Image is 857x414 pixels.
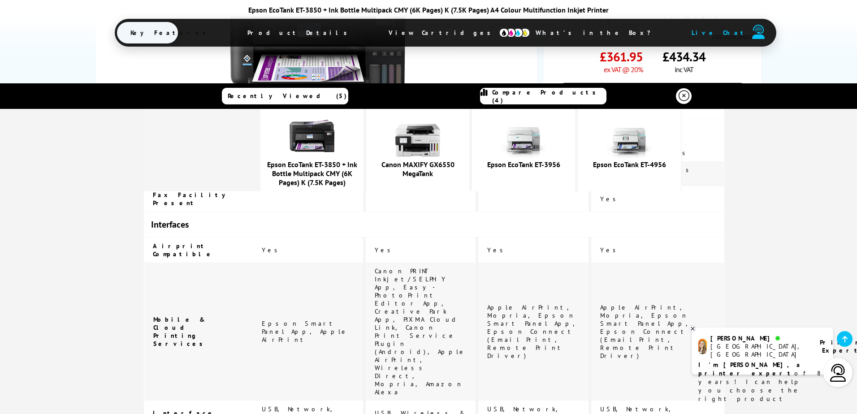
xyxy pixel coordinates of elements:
span: Yes [487,246,508,254]
span: What’s in the Box? [522,22,673,43]
span: £434.34 [662,48,706,65]
span: Live Chat [692,29,747,37]
img: epson-et-3956-front-small.jpg [501,113,546,158]
img: cmyk-icon.svg [499,28,530,38]
span: Apple AirPrint, Mopria, Epson Smart Panel App, Epson Connect (Email Print, Remote Print Driver) [600,303,690,360]
img: Epson-ET-3850-Front-Main-Small.jpg [290,113,334,158]
img: epson-et-4956-front-small.jpg [607,113,652,158]
span: ex VAT @ 20% [604,65,643,74]
span: Yes [262,246,282,254]
span: Yes [600,246,621,254]
img: Canon-MAXIFY-GX6550-Front-Small.jpg [395,113,440,158]
div: [PERSON_NAME] [710,334,809,342]
p: of 8 years! I can help you choose the right product [698,361,827,403]
span: Key Features [117,22,224,43]
span: Yes [600,195,621,203]
a: Canon MAXIFY GX6550 MegaTank [381,160,454,178]
span: Recently Viewed (5) [228,92,347,100]
span: inc VAT [675,65,693,74]
span: £361.95 [600,48,643,65]
img: amy-livechat.png [698,339,707,354]
span: Canon PRINT Inkjet/SELPHY App, Easy-PhotoPrint Editor App, Creative Park App, PIXMA Cloud Link, C... [375,267,466,396]
img: user-headset-duotone.svg [752,25,765,39]
span: Apple AirPrint, Mopria, Epson Smart Panel App, Epson Connect (Email Print, Remote Print Driver) [487,303,577,360]
span: Compare Products (4) [492,88,606,104]
div: Epson EcoTank ET-3850 + Ink Bottle Multipack CMY (6K Pages) K (7.5K Pages) A4 Colour Multifunctio... [115,5,742,14]
a: Recently Viewed (5) [222,88,348,104]
a: Epson EcoTank ET-3850 + Ink Bottle Multipack CMY (6K Pages) K (7.5K Pages) [267,160,357,187]
a: Add to Basket [553,83,752,109]
span: Yes [375,246,395,254]
a: Epson EcoTank ET-3956 [487,160,560,169]
span: Epson Smart Panel App, Apple AirPrint [262,319,348,344]
span: Interfaces [151,219,189,230]
span: Airprint Compatible [153,242,214,258]
span: Fax Facility Present [153,191,229,207]
span: View Cartridges [375,21,512,44]
span: Product Details [234,22,365,43]
b: I'm [PERSON_NAME], a printer expert [698,361,803,377]
a: Compare Products (4) [480,88,606,104]
img: user-headset-light.svg [829,364,847,382]
a: Epson EcoTank ET-4956 [593,160,666,169]
span: Mobile & Cloud Printing Services [153,315,208,348]
div: [GEOGRAPHIC_DATA], [GEOGRAPHIC_DATA] [710,342,809,358]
